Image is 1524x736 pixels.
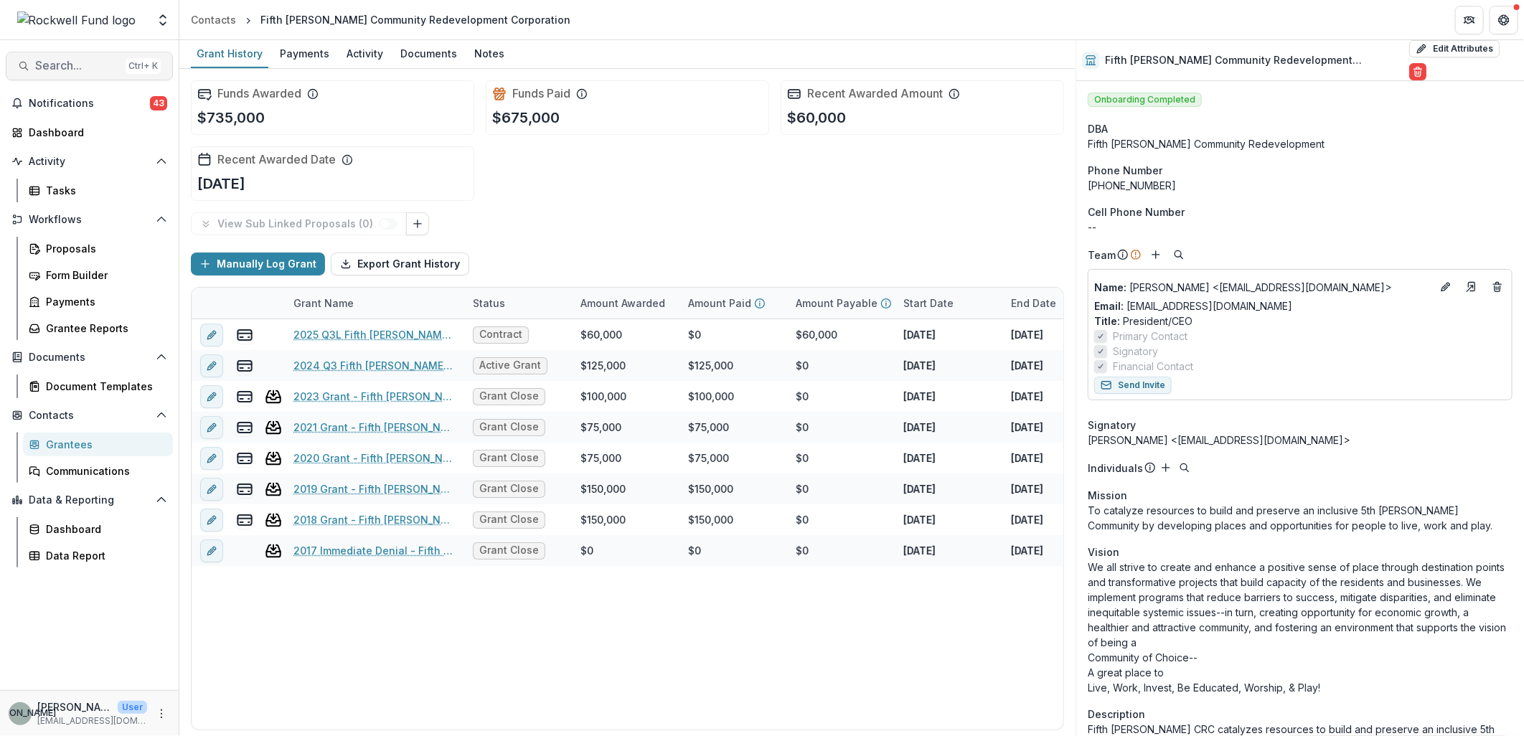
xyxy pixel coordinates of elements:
div: Form Builder [46,268,161,283]
div: $0 [688,327,701,342]
button: edit [200,447,223,470]
span: Signatory [1088,417,1136,433]
span: Vision [1088,544,1119,560]
p: $735,000 [197,107,265,128]
p: [EMAIL_ADDRESS][DOMAIN_NAME] [37,714,147,727]
div: Grant Name [285,296,362,311]
p: [DATE] [1011,327,1043,342]
p: $675,000 [492,107,560,128]
div: Start Date [895,288,1002,319]
button: View Sub Linked Proposals (0) [191,212,407,235]
button: view-payments [236,357,253,374]
div: $150,000 [580,512,626,527]
a: 2020 Grant - Fifth [PERSON_NAME] CRC [293,450,456,466]
button: Get Help [1490,6,1518,34]
p: [DATE] [903,327,936,342]
span: Grant Close [479,483,539,495]
button: edit [200,416,223,439]
button: Search [1176,459,1193,476]
div: Contacts [191,12,236,27]
a: Proposals [23,237,173,260]
p: User [118,701,147,714]
span: Search... [35,59,120,72]
span: Grant Close [479,544,539,557]
h2: Recent Awarded Amount [807,87,943,100]
span: Title : [1094,315,1120,327]
button: edit [200,354,223,377]
span: Grant Close [479,390,539,402]
span: Grant Close [479,452,539,464]
div: $0 [796,420,809,435]
div: Document Templates [46,379,161,394]
p: Amount Payable [796,296,878,311]
button: view-payments [236,481,253,498]
span: Data & Reporting [29,494,150,506]
div: Status [464,288,572,319]
button: Deletes [1489,278,1506,296]
a: Dashboard [23,517,173,541]
div: Status [464,296,514,311]
p: [DATE] [903,481,936,496]
p: [DATE] [903,389,936,404]
div: $0 [796,358,809,373]
span: Name : [1094,281,1126,293]
p: [DATE] [1011,420,1043,435]
p: [DATE] [1011,543,1043,558]
div: Amount Awarded [572,296,674,311]
a: Tasks [23,179,173,202]
span: Activity [29,156,150,168]
span: Contacts [29,410,150,422]
div: End Date [1002,288,1110,319]
div: Grant Name [285,288,464,319]
div: $75,000 [688,420,729,435]
button: Manually Log Grant [191,253,325,275]
button: Open Contacts [6,404,173,427]
p: [DATE] [903,358,936,373]
div: $125,000 [688,358,733,373]
a: 2017 Immediate Denial - Fifth [PERSON_NAME] CRC [293,543,456,558]
a: 2021 Grant - Fifth [PERSON_NAME] CRC [293,420,456,435]
p: To catalyze resources to build and preserve an inclusive 5th [PERSON_NAME] Community by developin... [1088,503,1513,533]
a: Communications [23,459,173,483]
div: Amount Awarded [572,288,679,319]
div: Grant History [191,43,268,64]
a: 2025 Q3L Fifth [PERSON_NAME] Community Redevelopment Corporation2 [293,327,456,342]
div: Grantee Reports [46,321,161,336]
div: $75,000 [688,450,729,466]
a: Grant History [191,40,268,68]
a: Document Templates [23,374,173,398]
span: DBA [1088,121,1108,136]
a: 2018 Grant - Fifth [PERSON_NAME] CRC [293,512,456,527]
p: [DATE] [1011,358,1043,373]
span: Cell Phone Number [1088,204,1185,220]
span: Financial Contact [1113,359,1193,374]
p: [DATE] [197,173,245,194]
button: edit [200,539,223,562]
button: view-payments [236,388,253,405]
h2: Recent Awarded Date [217,153,336,166]
div: $0 [796,481,809,496]
button: Open Data & Reporting [6,489,173,511]
span: Documents [29,352,150,364]
button: edit [200,324,223,346]
button: Edit Attributes [1409,40,1500,57]
p: Individuals [1088,461,1143,476]
p: [DATE] [903,543,936,558]
span: Workflows [29,214,150,226]
p: [PERSON_NAME] <[EMAIL_ADDRESS][DOMAIN_NAME]> [1094,280,1431,295]
div: $150,000 [688,512,733,527]
span: Mission [1088,488,1127,503]
a: Email: [EMAIL_ADDRESS][DOMAIN_NAME] [1094,298,1292,313]
div: $0 [796,389,809,404]
a: Contacts [185,9,242,30]
button: Export Grant History [331,253,469,275]
div: Payments [274,43,335,64]
div: $100,000 [688,389,734,404]
a: Form Builder [23,263,173,287]
button: Add [1147,246,1165,263]
div: Communications [46,463,161,478]
p: Team [1088,247,1116,263]
p: [DATE] [1011,450,1043,466]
